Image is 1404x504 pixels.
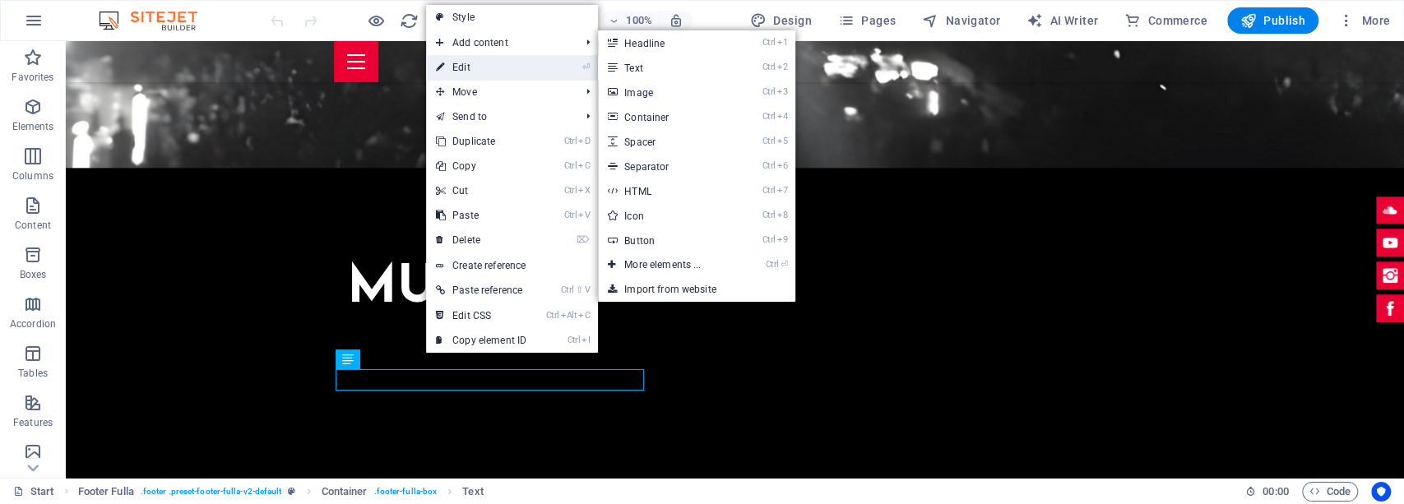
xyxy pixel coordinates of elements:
[1309,482,1351,502] span: Code
[578,310,590,321] i: C
[1118,7,1214,34] button: Commerce
[762,86,776,97] i: Ctrl
[426,154,536,178] a: CtrlCCopy
[762,160,776,171] i: Ctrl
[400,12,419,30] i: Reload page
[766,259,779,270] i: Ctrl
[141,482,282,502] span: . footer .preset-footer-fulla-v2-default
[777,136,788,146] i: 5
[598,30,734,55] a: Ctrl1Headline
[399,11,419,30] button: reload
[1240,12,1305,29] span: Publish
[762,234,776,245] i: Ctrl
[426,30,573,55] span: Add content
[585,284,590,295] i: V
[744,7,818,34] div: Design (Ctrl+Alt+Y)
[426,303,536,328] a: CtrlAltCEdit CSS
[15,219,51,232] p: Content
[626,11,652,30] h6: 100%
[1274,485,1277,497] span: :
[750,12,812,29] span: Design
[1124,12,1207,29] span: Commerce
[1026,12,1098,29] span: AI Writer
[762,136,776,146] i: Ctrl
[12,71,53,84] p: Favorites
[669,13,683,28] i: On resize automatically adjust zoom level to fit chosen device.
[777,234,788,245] i: 9
[426,178,536,203] a: CtrlXCut
[95,11,218,30] img: Editor Logo
[578,185,590,196] i: X
[777,86,788,97] i: 3
[576,284,583,295] i: ⇧
[10,317,56,331] p: Accordion
[426,55,536,80] a: ⏎Edit
[777,62,788,72] i: 2
[426,328,536,353] a: CtrlICopy element ID
[374,482,438,502] span: . footer-fulla-box
[598,154,734,178] a: Ctrl6Separator
[832,7,902,34] button: Pages
[563,185,577,196] i: Ctrl
[13,482,54,502] a: Click to cancel selection. Double-click to open Pages
[426,253,598,278] a: Create reference
[762,62,776,72] i: Ctrl
[762,111,776,122] i: Ctrl
[1020,7,1105,34] button: AI Writer
[426,104,573,129] a: Send to
[1371,482,1391,502] button: Usercentrics
[567,335,580,345] i: Ctrl
[1227,7,1318,34] button: Publish
[560,310,577,321] i: Alt
[598,203,734,228] a: Ctrl8Icon
[577,234,590,245] i: ⌦
[777,111,788,122] i: 4
[598,104,734,129] a: Ctrl4Container
[20,268,47,281] p: Boxes
[13,416,53,429] p: Features
[777,160,788,171] i: 6
[578,210,590,220] i: V
[777,37,788,48] i: 1
[1332,7,1397,34] button: More
[922,12,1000,29] span: Navigator
[426,80,573,104] span: Move
[762,210,776,220] i: Ctrl
[322,482,368,502] span: Click to select. Double-click to edit
[563,210,577,220] i: Ctrl
[561,284,574,295] i: Ctrl
[598,228,734,252] a: Ctrl9Button
[777,185,788,196] i: 7
[426,228,536,252] a: ⌦Delete
[838,12,896,29] span: Pages
[1245,482,1289,502] h6: Session time
[598,178,734,203] a: Ctrl7HTML
[777,210,788,220] i: 8
[18,367,48,380] p: Tables
[582,62,590,72] i: ⏎
[915,7,1007,34] button: Navigator
[1263,482,1288,502] span: 00 00
[563,136,577,146] i: Ctrl
[78,482,484,502] nav: breadcrumb
[762,185,776,196] i: Ctrl
[598,80,734,104] a: Ctrl3Image
[582,335,590,345] i: I
[578,160,590,171] i: C
[426,5,598,30] a: Style
[78,482,134,502] span: Click to select. Double-click to edit
[601,11,660,30] button: 100%
[598,277,795,302] a: Import from website
[598,129,734,154] a: Ctrl5Spacer
[426,278,536,303] a: Ctrl⇧VPaste reference
[366,11,386,30] button: Click here to leave preview mode and continue editing
[12,169,53,183] p: Columns
[598,55,734,80] a: Ctrl2Text
[1302,482,1358,502] button: Code
[12,120,54,133] p: Elements
[288,487,295,496] i: This element is a customizable preset
[426,129,536,154] a: CtrlDDuplicate
[744,7,818,34] button: Design
[762,37,776,48] i: Ctrl
[546,310,559,321] i: Ctrl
